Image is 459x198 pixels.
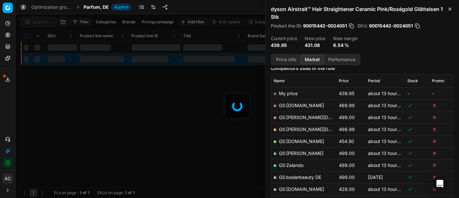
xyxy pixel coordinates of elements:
[279,126,361,132] a: GS:[PERSON_NAME][DOMAIN_NAME]
[432,176,448,192] div: Open Intercom Messenger
[368,150,409,156] span: about 13 hours ago
[271,36,297,41] dt: Current price
[84,4,131,10] span: Parfum, DEApplied
[339,103,355,108] span: 469.99
[324,55,360,64] button: Performance
[339,115,355,120] span: 499.00
[31,4,73,10] a: Optimization groups
[368,186,409,192] span: about 13 hours ago
[368,115,409,120] span: about 13 hours ago
[271,42,297,49] dd: 439.95
[405,87,429,99] td: -
[368,91,409,96] span: about 13 hours ago
[271,5,454,21] h2: dyson Airstrait™ Hair Straightener Ceramic Pink/Roségold Glätteisen 1 Stk
[271,24,302,28] span: Product line ID :
[279,91,298,96] span: My price
[339,150,355,156] span: 499.00
[432,78,444,83] span: Promo
[333,36,358,41] dt: New margin
[279,174,321,180] a: GS:baslerbeauty DE
[429,87,454,99] td: -
[368,138,409,144] span: about 13 hours ago
[274,78,285,83] span: Name
[31,4,131,10] nav: breadcrumb
[368,126,409,132] span: about 13 hours ago
[339,126,355,132] span: 498.99
[279,150,323,156] a: GS:[PERSON_NAME]
[303,23,347,29] span: 90015442-0024051
[368,162,409,168] span: about 13 hours ago
[305,42,325,49] dd: 431.08
[357,24,368,28] span: SKU :
[84,4,109,10] span: Parfum, DE
[339,186,355,192] span: 428.00
[368,78,380,83] span: Period
[333,42,358,49] dd: 6.54 %
[272,55,301,64] button: Price info
[305,36,325,41] dt: New price
[279,186,324,192] a: GS:[DOMAIN_NAME]
[279,162,303,168] a: GS:Zalando
[339,174,355,180] span: 499.00
[271,65,454,71] h5: Competitors used in the rule
[3,174,13,183] span: AC
[339,91,354,96] span: 439.95
[279,103,324,108] a: GS:[DOMAIN_NAME]
[369,23,413,29] span: 90015442-0024051
[111,4,131,10] span: Applied
[368,103,409,108] span: about 13 hours ago
[3,173,13,184] button: AC
[368,174,383,180] span: [DATE]
[279,138,324,144] a: GS:[DOMAIN_NAME]
[339,78,349,83] span: Price
[301,55,324,64] button: Market
[279,115,361,120] a: GS:[PERSON_NAME][DOMAIN_NAME]
[339,138,354,144] span: 454.50
[339,162,355,168] span: 499.00
[408,78,418,83] span: Stock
